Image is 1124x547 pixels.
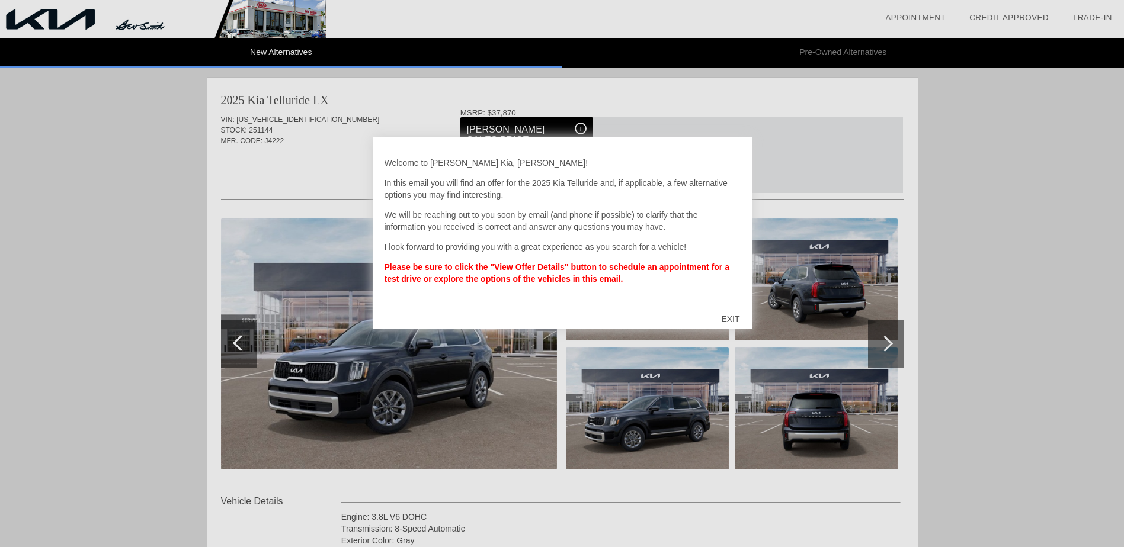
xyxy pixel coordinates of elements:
p: I look forward to providing you with a great experience as you search for a vehicle! [385,241,740,253]
a: Appointment [885,13,946,22]
div: EXIT [709,301,751,337]
strong: Please be sure to click the "View Offer Details" button to schedule an appointment for a test dri... [385,262,729,284]
p: We will be reaching out to you soon by email (and phone if possible) to clarify that the informat... [385,209,740,233]
a: Credit Approved [969,13,1049,22]
p: In this email you will find an offer for the 2025 Kia Telluride and, if applicable, a few alterna... [385,177,740,201]
a: Trade-In [1072,13,1112,22]
p: Welcome to [PERSON_NAME] Kia, [PERSON_NAME]! [385,157,740,169]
